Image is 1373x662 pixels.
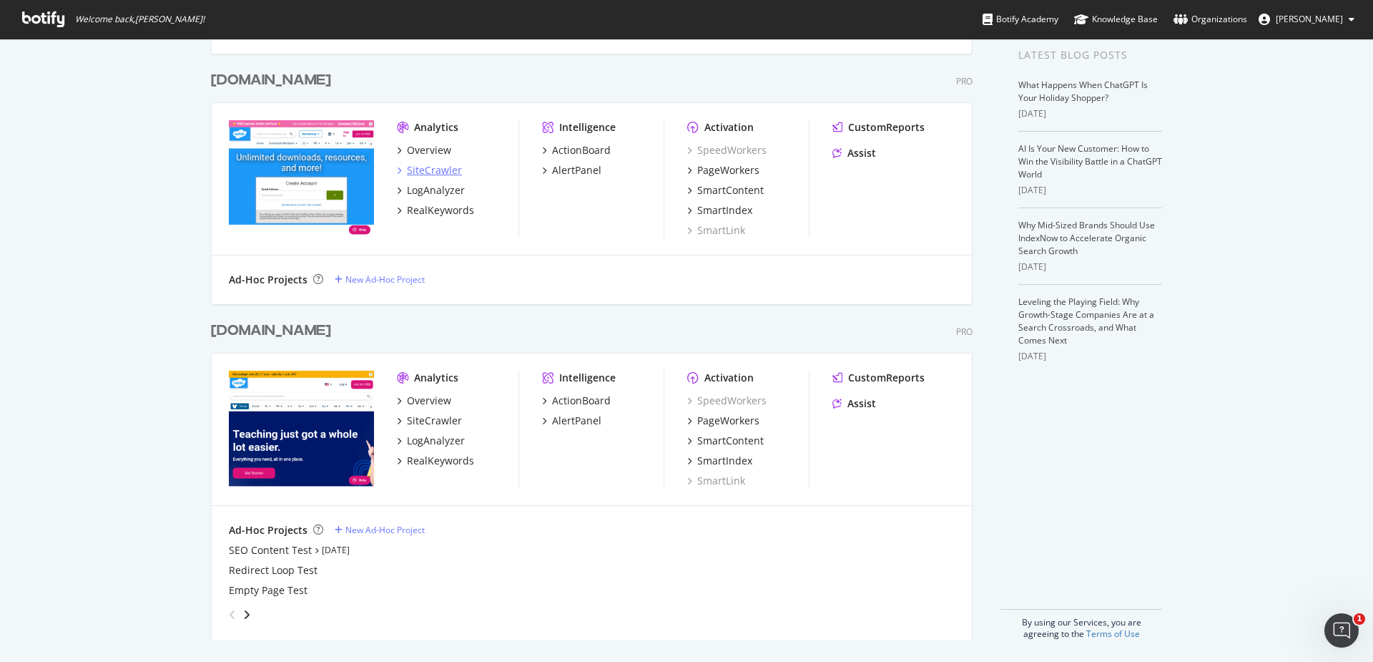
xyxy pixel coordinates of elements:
[956,326,973,338] div: Pro
[229,543,312,558] a: SEO Content Test
[559,371,616,385] div: Intelligence
[1086,628,1140,640] a: Terms of Use
[229,120,374,236] img: twinkl.co.uk
[687,143,767,157] a: SpeedWorkers
[847,396,876,411] div: Assist
[397,414,462,428] a: SiteCrawler
[211,321,337,341] a: [DOMAIN_NAME]
[397,163,462,177] a: SiteCrawler
[407,414,462,428] div: SiteCrawler
[1324,613,1359,648] iframe: Intercom live chat
[407,203,474,218] div: RealKeywords
[1018,184,1162,197] div: [DATE]
[687,474,745,488] a: SmartLink
[1018,219,1155,257] a: Why Mid-Sized Brands Should Use IndexNow to Accelerate Organic Search Growth
[697,434,764,448] div: SmartContent
[687,414,759,428] a: PageWorkers
[407,143,451,157] div: Overview
[397,143,451,157] a: Overview
[229,523,307,537] div: Ad-Hoc Projects
[229,273,307,287] div: Ad-Hoc Projects
[687,394,767,408] a: SpeedWorkers
[1000,609,1162,640] div: By using our Services, you are agreeing to the
[1018,47,1162,63] div: Latest Blog Posts
[397,454,474,468] a: RealKeywords
[1276,13,1343,25] span: Paul Beer
[335,524,425,536] a: New Ad-Hoc Project
[552,394,611,408] div: ActionBoard
[697,454,752,468] div: SmartIndex
[229,563,318,578] a: Redirect Loop Test
[229,371,374,487] img: twinkl.com
[848,120,925,135] div: CustomReports
[229,583,307,598] a: Empty Page Test
[704,120,754,135] div: Activation
[832,396,876,411] a: Assist
[407,454,474,468] div: RealKeywords
[211,70,337,91] a: [DOMAIN_NAME]
[983,12,1058,26] div: Botify Academy
[697,203,752,218] div: SmartIndex
[687,183,764,198] a: SmartContent
[687,454,752,468] a: SmartIndex
[552,414,601,428] div: AlertPanel
[542,143,611,157] a: ActionBoard
[832,371,925,385] a: CustomReports
[397,434,465,448] a: LogAnalyzer
[322,544,350,556] a: [DATE]
[542,163,601,177] a: AlertPanel
[697,183,764,198] div: SmartContent
[345,524,425,536] div: New Ad-Hoc Project
[397,203,474,218] a: RealKeywords
[847,146,876,160] div: Assist
[1018,79,1148,104] a: What Happens When ChatGPT Is Your Holiday Shopper?
[552,163,601,177] div: AlertPanel
[407,183,465,198] div: LogAnalyzer
[1247,8,1366,31] button: [PERSON_NAME]
[687,163,759,177] a: PageWorkers
[1018,261,1162,273] div: [DATE]
[345,273,425,286] div: New Ad-Hoc Project
[687,434,764,448] a: SmartContent
[542,414,601,428] a: AlertPanel
[211,70,331,91] div: [DOMAIN_NAME]
[407,434,465,448] div: LogAnalyzer
[697,163,759,177] div: PageWorkers
[242,608,252,622] div: angle-right
[552,143,611,157] div: ActionBoard
[397,394,451,408] a: Overview
[407,163,462,177] div: SiteCrawler
[1018,350,1162,363] div: [DATE]
[542,394,611,408] a: ActionBoard
[697,414,759,428] div: PageWorkers
[223,603,242,626] div: angle-left
[1173,12,1247,26] div: Organizations
[704,371,754,385] div: Activation
[832,120,925,135] a: CustomReports
[1074,12,1158,26] div: Knowledge Base
[687,203,752,218] a: SmartIndex
[211,321,331,341] div: [DOMAIN_NAME]
[832,146,876,160] a: Assist
[848,371,925,385] div: CustomReports
[956,75,973,87] div: Pro
[407,394,451,408] div: Overview
[1018,296,1154,346] a: Leveling the Playing Field: Why Growth-Stage Companies Are at a Search Crossroads, and What Comes...
[397,183,465,198] a: LogAnalyzer
[1018,142,1162,180] a: AI Is Your New Customer: How to Win the Visibility Battle in a ChatGPT World
[414,371,458,385] div: Analytics
[559,120,616,135] div: Intelligence
[414,120,458,135] div: Analytics
[1018,107,1162,120] div: [DATE]
[687,223,745,238] a: SmartLink
[335,273,425,286] a: New Ad-Hoc Project
[75,14,205,25] span: Welcome back, [PERSON_NAME] !
[1354,613,1365,625] span: 1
